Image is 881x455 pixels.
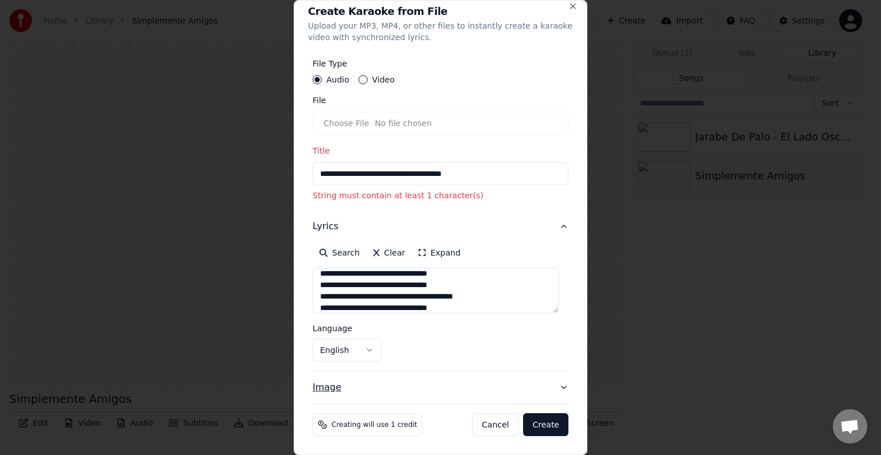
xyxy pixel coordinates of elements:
[472,413,519,436] button: Cancel
[367,242,412,263] button: Clear
[313,190,568,201] p: String must contain at least 1 character(s)
[332,420,417,429] span: Creating will use 1 credit
[313,242,568,371] div: Lyrics
[313,210,568,242] button: Lyrics
[313,324,352,333] span: Language
[313,96,326,105] label: File
[523,413,568,436] button: Create
[308,6,573,17] h2: Create Karaoke from File
[313,242,367,263] button: Search
[313,371,568,403] button: Image
[412,242,467,263] button: Expand
[313,146,330,155] label: Title
[313,59,347,68] label: File Type
[308,20,573,43] p: Upload your MP3, MP4, or other files to instantly create a karaoke video with synchronized lyrics.
[372,76,395,84] label: Video
[326,76,349,84] label: Audio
